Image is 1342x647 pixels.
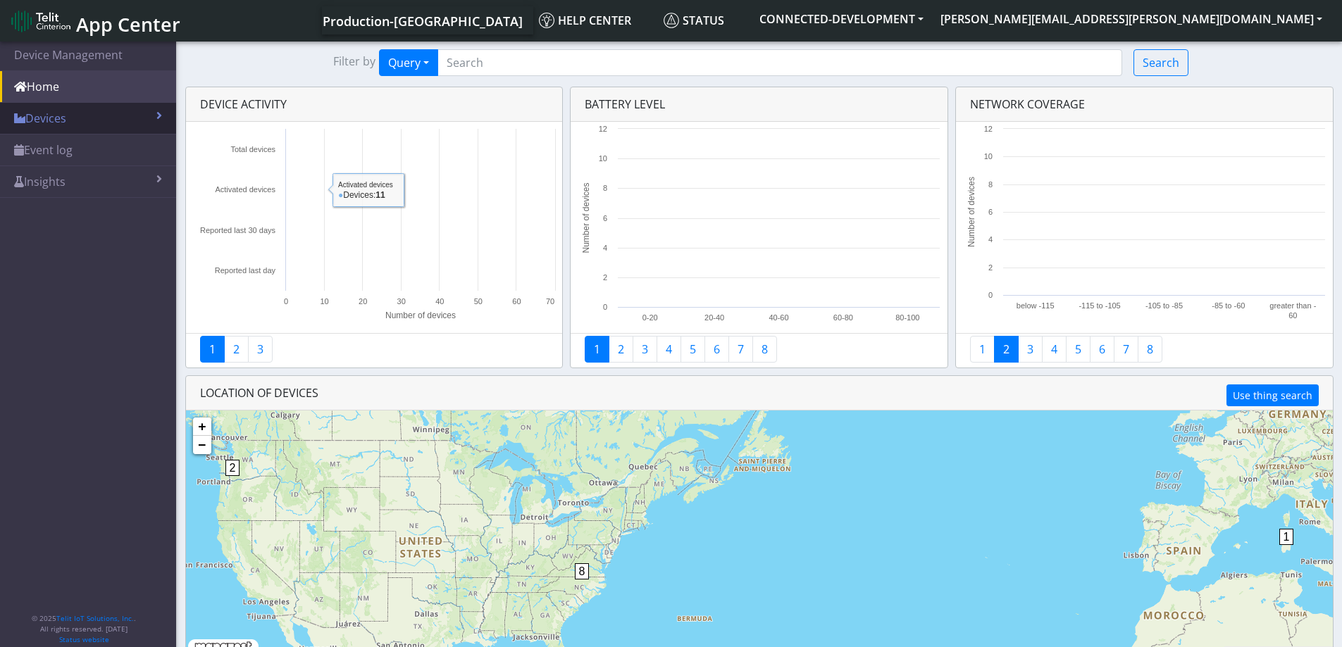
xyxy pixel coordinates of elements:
[609,336,633,363] a: 2
[571,87,948,122] div: Battery level
[704,336,729,363] a: 6
[1138,336,1162,363] a: 8
[603,273,607,282] text: 2
[248,336,273,363] a: 3
[283,297,287,306] text: 0
[230,145,275,153] tspan: Total devices
[545,297,554,306] text: 70
[575,563,590,579] span: 8
[681,336,705,363] a: 5
[59,634,109,644] a: Status website
[970,336,995,363] a: 1
[437,49,1122,76] input: Search...
[1066,336,1091,363] a: 5
[11,10,70,32] img: logo-telit-cinterion-gw-new.png
[603,303,607,311] text: 0
[603,244,607,252] text: 4
[988,263,993,272] text: 2
[585,336,609,363] a: 1
[385,310,455,320] tspan: Number of devices
[633,336,657,363] a: 3
[664,13,679,28] img: status.svg
[603,184,607,192] text: 8
[333,53,375,73] span: Filter by
[1212,301,1245,310] tspan: -85 to -60
[895,313,919,322] text: 80-100
[214,266,275,275] tspan: Reported last day
[512,297,521,306] text: 60
[322,6,522,34] a: Your current platform instance
[988,235,993,244] text: 4
[76,11,180,37] span: App Center
[728,336,753,363] a: 7
[664,13,724,28] span: Status
[599,125,607,133] text: 12
[200,336,549,363] nav: Summary paging
[967,177,976,247] tspan: Number of devices
[1018,336,1043,363] a: 3
[658,6,751,34] a: Status
[1145,301,1183,310] tspan: -105 to -85
[397,297,405,306] text: 30
[704,313,724,322] text: 20-40
[751,6,932,32] button: CONNECTED-DEVELOPMENT
[320,297,328,306] text: 10
[1017,301,1055,310] tspan: below -115
[32,613,136,624] p: © 2025 .
[1133,49,1188,76] button: Search
[186,376,1333,410] div: LOCATION OF DEVICES
[1042,336,1067,363] a: 4
[539,13,631,28] span: Help center
[932,6,1331,32] button: [PERSON_NAME][EMAIL_ADDRESS][PERSON_NAME][DOMAIN_NAME]
[1279,529,1294,545] span: 1
[193,436,211,454] a: Zoom out
[193,417,211,436] a: Zoom in
[215,185,275,194] tspan: Activated devices
[833,313,853,322] text: 60-80
[1226,384,1319,406] button: Use thing search
[642,313,658,322] text: 0-20
[199,226,275,234] tspan: Reported last 30 days
[1269,301,1316,310] tspan: greater than -
[473,297,482,306] text: 50
[186,87,563,122] div: Device activity
[1114,336,1138,363] a: 7
[769,313,789,322] text: 40-60
[11,6,178,36] a: App Center
[752,336,777,363] a: 8
[533,6,658,34] a: Help center
[1079,301,1120,310] tspan: -115 to -105
[657,336,681,363] a: 4
[984,125,993,133] text: 12
[599,154,607,163] text: 10
[200,336,225,363] a: 1
[970,336,1319,363] nav: Quick view paging
[994,336,1019,363] a: 2
[225,460,240,476] span: 2
[323,13,523,30] span: Production-[GEOGRAPHIC_DATA]
[1090,336,1114,363] a: 6
[435,297,444,306] text: 40
[988,291,993,299] text: 0
[359,297,367,306] text: 20
[988,180,993,189] text: 8
[988,208,993,216] text: 6
[379,49,438,76] button: Query
[585,336,933,363] nav: Quick view paging
[984,152,993,161] text: 10
[603,214,607,222] text: 6
[32,624,136,634] p: All rights reserved. [DATE]
[581,182,591,253] tspan: Number of devices
[956,87,1333,122] div: Network coverage
[1279,529,1293,571] div: 1
[1288,311,1297,320] tspan: 60
[539,13,554,28] img: knowledge.svg
[56,613,134,623] a: Telit IoT Solutions, Inc.
[224,336,249,363] a: 2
